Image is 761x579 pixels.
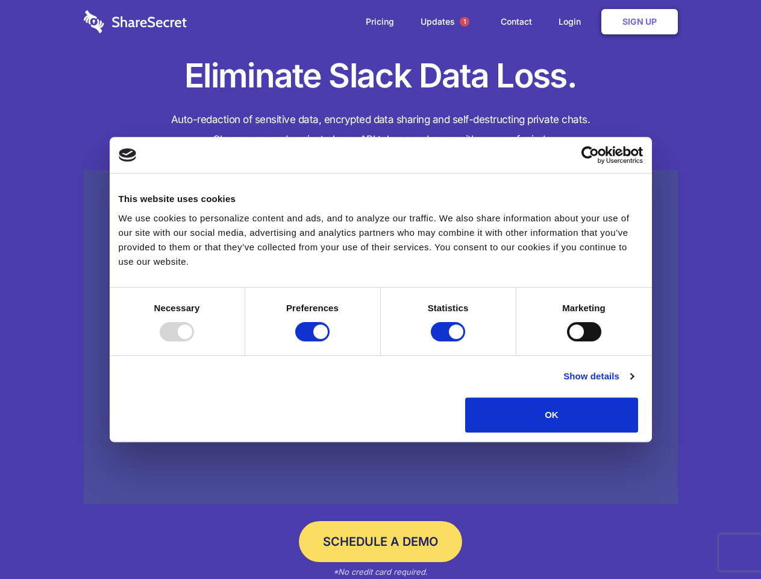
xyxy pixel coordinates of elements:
strong: Necessary [154,303,200,313]
strong: Marketing [562,303,606,313]
span: 1 [460,17,469,27]
a: Contact [489,3,544,40]
h4: Auto-redaction of sensitive data, encrypted data sharing and self-destructing private chats. Shar... [84,110,678,150]
a: Sign Up [601,9,678,34]
em: *No credit card required. [333,567,428,577]
div: We use cookies to personalize content and ads, and to analyze our traffic. We also share informat... [119,211,643,269]
button: OK [465,397,638,432]
div: This website uses cookies [119,192,643,206]
a: Pricing [354,3,406,40]
a: Wistia video thumbnail [84,170,678,505]
a: Schedule a Demo [299,521,462,562]
strong: Statistics [428,303,469,313]
img: logo-wordmark-white-trans-d4663122ce5f474addd5e946df7df03e33cb6a1c49d2221995e7729f52c070b2.svg [84,10,187,33]
a: Login [546,3,599,40]
a: Usercentrics Cookiebot - opens in a new window [537,146,643,164]
h1: Eliminate Slack Data Loss. [84,54,678,98]
img: logo [119,148,137,162]
a: Show details [563,369,633,384]
strong: Preferences [286,303,339,313]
